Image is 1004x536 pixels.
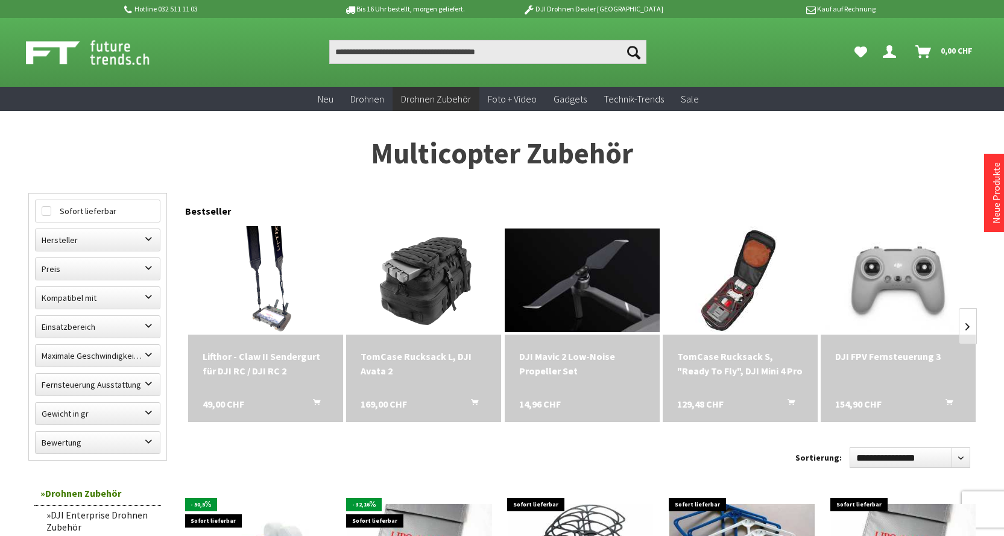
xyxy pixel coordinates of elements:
div: TomCase Rucksack L, DJI Avata 2 [361,349,487,378]
label: Sofort lieferbar [36,200,160,222]
a: Neue Produkte [990,162,1002,224]
button: In den Warenkorb [931,397,960,412]
button: In den Warenkorb [773,397,802,412]
label: Einsatzbereich [36,316,160,338]
p: Kauf auf Rechnung [687,2,876,16]
a: DJI Enterprise Drohnen Zubehör [40,506,161,536]
a: DJI Mavic 2 Low-Noise Propeller Set 14,96 CHF [519,349,645,378]
span: 14,96 CHF [519,397,561,411]
button: In den Warenkorb [456,397,485,412]
a: Gadgets [545,87,595,112]
label: Gewicht in gr [36,403,160,424]
label: Bewertung [36,432,160,453]
span: 129,48 CHF [677,397,724,411]
img: Shop Futuretrends - zur Startseite wechseln [26,37,176,68]
span: Foto + Video [488,93,537,105]
span: 49,00 CHF [203,397,244,411]
a: Technik-Trends [595,87,672,112]
p: Bis 16 Uhr bestellt, morgen geliefert. [311,2,499,16]
div: Bestseller [185,193,976,223]
a: Foto + Video [479,87,545,112]
label: Fernsteuerung Ausstattung [36,374,160,396]
a: Dein Konto [878,40,906,64]
div: DJI FPV Fernsteuerung 3 [835,349,961,364]
input: Produkt, Marke, Kategorie, EAN, Artikelnummer… [329,40,646,64]
img: DJI Mavic 2 Low-Noise Propeller Set [505,229,660,332]
label: Preis [36,258,160,280]
p: DJI Drohnen Dealer [GEOGRAPHIC_DATA] [499,2,687,16]
label: Kompatibel mit [36,287,160,309]
span: 169,00 CHF [361,397,407,411]
p: Hotline 032 511 11 03 [122,2,311,16]
span: 154,90 CHF [835,397,882,411]
div: Lifthor - Claw II Sendergurt für DJI RC / DJI RC 2 [203,349,329,378]
span: Drohnen Zubehör [401,93,471,105]
a: TomCase Rucksack L, DJI Avata 2 169,00 CHF In den Warenkorb [361,349,487,378]
a: Neu [309,87,342,112]
span: Gadgets [554,93,587,105]
h1: Multicopter Zubehör [28,139,976,169]
a: Warenkorb [911,40,979,64]
label: Maximale Geschwindigkeit in km/h [36,345,160,367]
label: Hersteller [36,229,160,251]
img: TomCase Rucksack L, DJI Avata 2 [370,226,478,335]
a: Meine Favoriten [848,40,873,64]
a: TomCase Rucksack S, "Ready To Fly", DJI Mini 4 Pro 129,48 CHF In den Warenkorb [677,349,803,378]
a: DJI FPV Fernsteuerung 3 154,90 CHF In den Warenkorb [835,349,961,364]
div: DJI Mavic 2 Low-Noise Propeller Set [519,349,645,378]
span: 0,00 CHF [941,41,973,60]
button: In den Warenkorb [298,397,327,412]
a: Drohnen Zubehör [393,87,479,112]
span: Sale [681,93,699,105]
div: TomCase Rucksack S, "Ready To Fly", DJI Mini 4 Pro [677,349,803,378]
img: Lifthor - Claw II Sendergurt für DJI RC / DJI RC 2 [226,226,305,335]
span: Technik-Trends [604,93,664,105]
span: Drohnen [350,93,384,105]
span: Neu [318,93,333,105]
button: Suchen [621,40,646,64]
img: DJI FPV Fernsteuerung 3 [821,229,976,332]
a: Lifthor - Claw II Sendergurt für DJI RC / DJI RC 2 49,00 CHF In den Warenkorb [203,349,329,378]
a: Sale [672,87,707,112]
label: Sortierung: [795,448,842,467]
a: Drohnen Zubehör [34,481,161,506]
img: TomCase Rucksack S, "Ready To Fly", DJI Mini 4 Pro [686,226,794,335]
a: Drohnen [342,87,393,112]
